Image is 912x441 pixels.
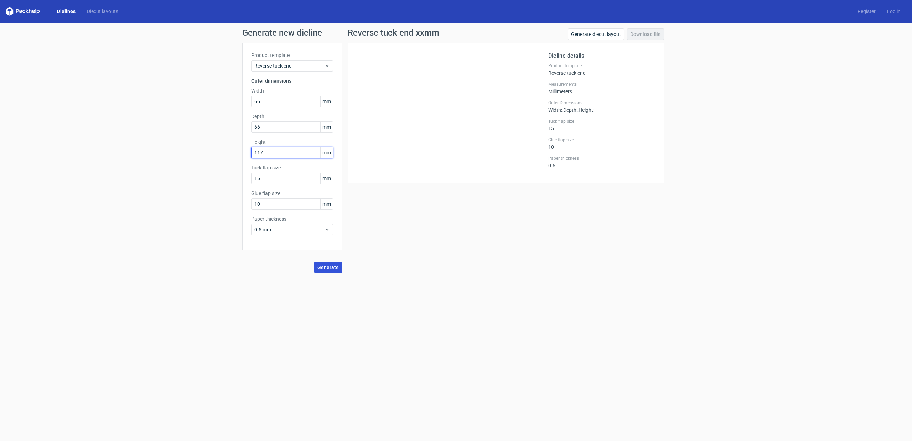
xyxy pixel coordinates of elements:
[548,63,655,69] label: Product template
[548,82,655,94] div: Millimeters
[348,28,439,37] h1: Reverse tuck end xxmm
[254,62,325,69] span: Reverse tuck end
[251,87,333,94] label: Width
[320,147,333,158] span: mm
[548,63,655,76] div: Reverse tuck end
[251,113,333,120] label: Depth
[251,52,333,59] label: Product template
[548,100,655,106] label: Outer Dimensions
[81,8,124,15] a: Diecut layouts
[548,107,562,113] span: Width :
[320,122,333,132] span: mm
[320,96,333,107] span: mm
[251,190,333,197] label: Glue flap size
[314,262,342,273] button: Generate
[568,28,624,40] a: Generate diecut layout
[548,137,655,143] label: Glue flap size
[548,119,655,131] div: 15
[548,137,655,150] div: 10
[320,199,333,209] span: mm
[251,215,333,222] label: Paper thickness
[852,8,881,15] a: Register
[577,107,594,113] span: , Height :
[242,28,670,37] h1: Generate new dieline
[548,156,655,161] label: Paper thickness
[251,77,333,84] h3: Outer dimensions
[548,119,655,124] label: Tuck flap size
[251,164,333,171] label: Tuck flap size
[320,173,333,184] span: mm
[251,138,333,146] label: Height
[51,8,81,15] a: Dielines
[317,265,339,270] span: Generate
[254,226,325,233] span: 0.5 mm
[548,82,655,87] label: Measurements
[548,156,655,168] div: 0.5
[562,107,577,113] span: , Depth :
[548,52,655,60] h2: Dieline details
[881,8,906,15] a: Log in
